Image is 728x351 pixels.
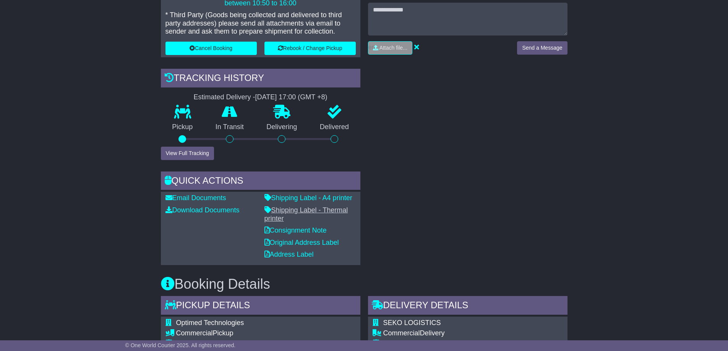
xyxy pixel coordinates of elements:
a: Email Documents [165,194,226,202]
p: Delivering [255,123,309,131]
span: SEKO LOGISTICS [383,319,441,327]
a: Consignment Note [264,226,327,234]
span: © One World Courier 2025. All rights reserved. [125,342,236,348]
div: Delivery [383,329,530,338]
p: Pickup [161,123,204,131]
a: Shipping Label - Thermal printer [264,206,348,222]
a: Download Documents [165,206,240,214]
div: [STREET_ADDRESS] [176,339,323,348]
div: Estimated Delivery - [161,93,360,102]
div: Quick Actions [161,171,360,192]
div: Pickup Details [161,296,360,317]
div: Pickup [176,329,323,338]
div: Delivery Details [368,296,567,317]
button: Cancel Booking [165,42,257,55]
span: Optimed Technologies [176,319,244,327]
span: Commercial [383,329,420,337]
button: View Full Tracking [161,147,214,160]
p: In Transit [204,123,255,131]
button: Send a Message [517,41,567,55]
a: Shipping Label - A4 printer [264,194,352,202]
p: * Third Party (Goods being collected and delivered to third party addresses) please send all atta... [165,11,356,36]
div: [STREET_ADDRESS] [383,339,530,348]
p: Delivered [308,123,360,131]
h3: Booking Details [161,277,567,292]
div: [DATE] 17:00 (GMT +8) [255,93,328,102]
a: Address Label [264,251,314,258]
span: Commercial [176,329,213,337]
div: Tracking history [161,69,360,89]
a: Original Address Label [264,239,339,246]
button: Rebook / Change Pickup [264,42,356,55]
